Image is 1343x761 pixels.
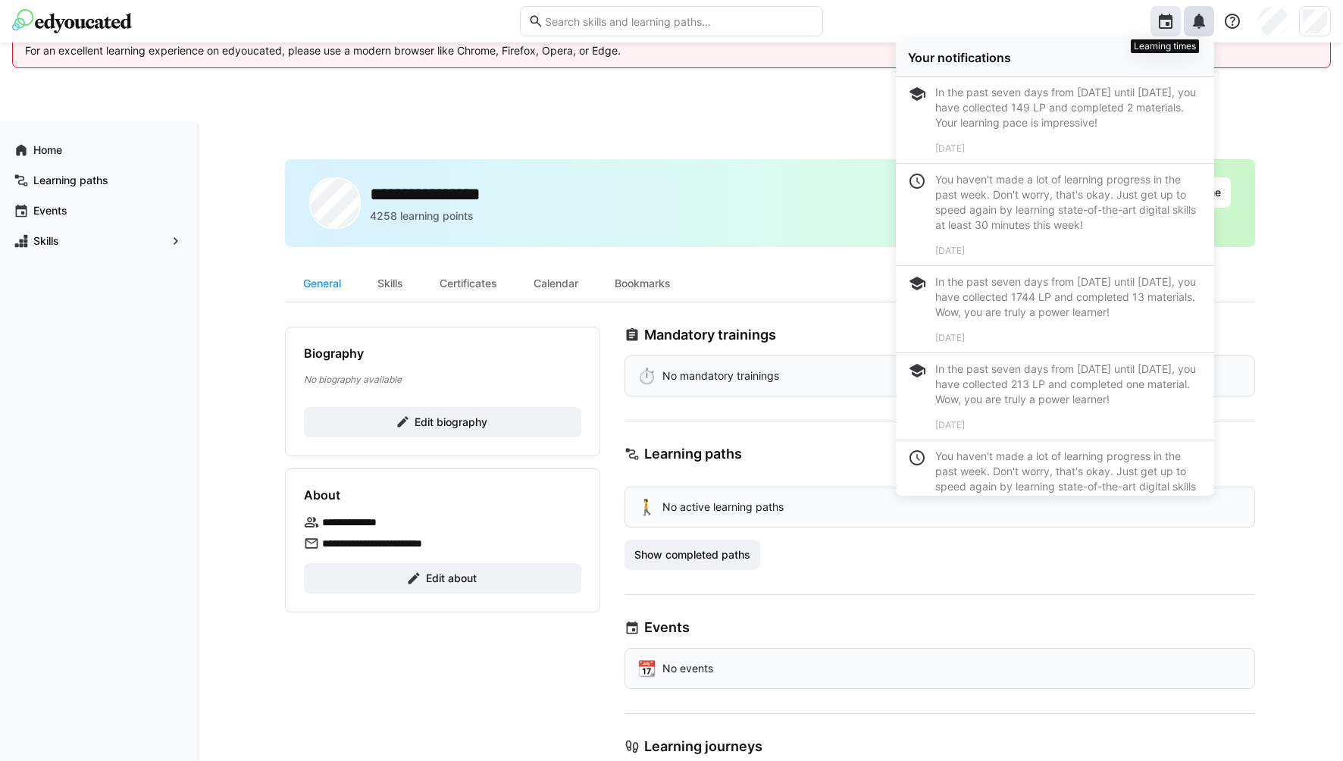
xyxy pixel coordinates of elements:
p: No biography available [304,373,581,386]
div: In the past seven days from [DATE] until [DATE], you have collected 213 LP and completed one mate... [935,362,1202,407]
input: Search skills and learning paths… [543,14,815,28]
div: Skills [359,265,421,302]
p: No events [662,661,713,676]
span: Edit about [424,571,479,586]
div: Your notifications [908,50,1202,65]
h4: Biography [304,346,364,361]
div: In the past seven days from [DATE] until [DATE], you have collected 1744 LP and completed 13 mate... [935,274,1202,320]
div: Learning times [1131,39,1199,53]
div: 📆 [637,661,656,676]
p: For an excellent learning experience on edyoucated, please use a modern browser like Chrome, Fire... [25,43,1318,58]
h3: Learning journeys [644,738,762,755]
div: General [285,265,359,302]
span: [DATE] [935,245,965,256]
span: Edit biography [412,415,490,430]
div: You haven't made a lot of learning progress in the past week. Don't worry, that's okay. Just get ... [935,172,1202,233]
h3: Learning paths [644,446,742,462]
p: No active learning paths [662,500,784,515]
div: Calendar [515,265,596,302]
button: Edit about [304,563,581,593]
div: You haven't made a lot of learning progress in the past week. Don't worry, that's okay. Just get ... [935,449,1202,509]
div: ⏱️ [637,368,656,384]
p: No mandatory trainings [662,368,779,384]
h4: About [304,487,340,503]
div: Certificates [421,265,515,302]
span: [DATE] [935,332,965,343]
div: In the past seven days from [DATE] until [DATE], you have collected 149 LP and completed 2 materi... [935,85,1202,130]
span: [DATE] [935,419,965,431]
p: 4258 learning points [370,208,474,224]
div: Bookmarks [596,265,689,302]
h3: Events [644,619,690,636]
span: [DATE] [935,142,965,154]
button: Show completed paths [625,540,760,570]
button: Edit biography [304,407,581,437]
div: 🚶 [637,500,656,515]
span: Show completed paths [632,547,753,562]
h3: Mandatory trainings [644,327,776,343]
